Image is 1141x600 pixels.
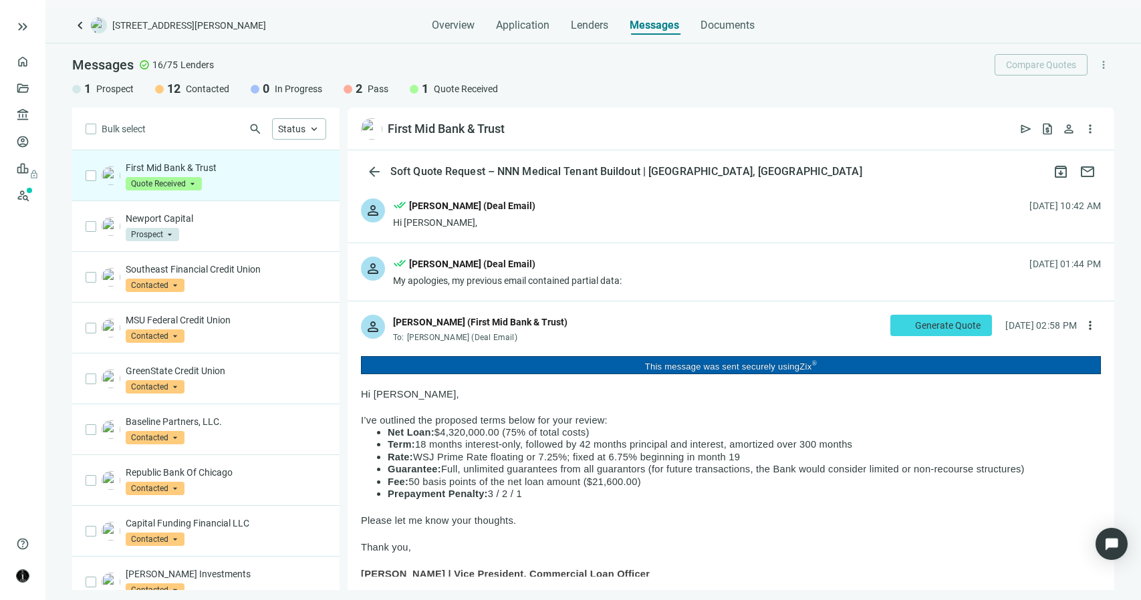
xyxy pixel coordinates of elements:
span: Contacted [126,482,184,495]
span: Lenders [571,19,608,32]
span: Pass [368,82,388,96]
span: [STREET_ADDRESS][PERSON_NAME] [112,19,266,32]
p: Southeast Financial Credit Union [126,263,326,276]
p: GreenState Credit Union [126,364,326,378]
span: In Progress [275,82,322,96]
span: Quote Received [126,177,202,190]
span: request_quote [1041,122,1054,136]
span: Generate Quote [915,320,981,331]
button: archive [1047,158,1074,185]
span: 1 [84,81,91,97]
button: send [1015,118,1037,140]
img: d2012950-63ef-4b2b-990f-a3c614d6576e [102,166,120,185]
div: To: [393,332,567,343]
span: Contacted [126,431,184,444]
span: keyboard_arrow_up [308,123,320,135]
span: done_all [393,257,406,274]
span: Application [496,19,549,32]
span: 1 [422,81,428,97]
p: [PERSON_NAME] Investments [126,567,326,581]
img: dd6d0a81-cee0-45bd-83d3-d829d45334a8 [102,217,120,236]
button: person [1058,118,1080,140]
span: arrow_back [366,164,382,180]
div: [PERSON_NAME] (Deal Email) [409,198,535,213]
span: 12 [167,81,180,97]
button: keyboard_double_arrow_right [15,19,31,35]
span: Messages [630,19,679,31]
span: Contacted [126,279,184,292]
div: Open Intercom Messenger [1096,528,1128,560]
button: Generate Quote [890,315,992,336]
span: person [365,202,381,218]
img: 35cbbac2-82f5-43b5-8e72-962fcd3d5592 [102,573,120,591]
span: Documents [701,19,755,32]
span: Lenders [180,58,214,71]
p: Republic Bank Of Chicago [126,466,326,479]
span: Contacted [126,533,184,546]
span: done_all [393,198,406,216]
button: more_vert [1080,315,1101,336]
span: 2 [356,81,362,97]
p: Capital Funding Financial LLC [126,516,326,530]
span: Messages [72,57,134,73]
div: [PERSON_NAME] (Deal Email) [409,257,535,271]
button: mail [1074,158,1101,185]
img: 81afaf0f-e692-4e6a-999e-77103142421c [102,268,120,287]
span: 0 [263,81,269,97]
button: request_quote [1037,118,1058,140]
div: [DATE] 02:58 PM [1005,318,1077,333]
span: person [365,319,381,335]
span: Contacted [186,82,229,96]
p: MSU Federal Credit Union [126,313,326,327]
img: fbdd08b6-56de-46ac-9541-b7da2f270366 [102,522,120,541]
img: b7f4f14e-7159-486f-8e57-26099530a92f.png [102,369,120,388]
span: 16/75 [152,58,178,71]
img: eed23a77-2937-421c-8548-0885648a4ae8 [102,319,120,337]
span: send [1019,122,1033,136]
button: arrow_back [361,158,388,185]
span: person [365,261,381,277]
span: Status [278,124,305,134]
span: more_vert [1084,319,1097,332]
button: more_vert [1080,118,1101,140]
p: Baseline Partners, LLC. [126,415,326,428]
span: archive [1053,164,1069,180]
span: Overview [432,19,475,32]
img: avatar [17,570,29,582]
span: search [249,122,262,136]
div: Hi [PERSON_NAME], [393,216,535,229]
span: check_circle [139,59,150,70]
p: First Mid Bank & Trust [126,161,326,174]
p: Newport Capital [126,212,326,225]
span: Prospect [126,228,179,241]
div: [PERSON_NAME] (First Mid Bank & Trust) [393,315,567,329]
span: help [16,537,29,551]
img: 92ad2cfb-6d76-4ca6-9c83-3b04407ef1ec [102,471,120,490]
div: My apologies, my previous email contained partial data: [393,274,622,287]
span: more_vert [1098,59,1110,71]
span: Prospect [96,82,134,96]
button: more_vert [1093,54,1114,76]
img: d2012950-63ef-4b2b-990f-a3c614d6576e [361,118,382,140]
span: [PERSON_NAME] (Deal Email) [407,333,517,342]
img: deal-logo [91,17,107,33]
span: mail [1080,164,1096,180]
span: person [1062,122,1075,136]
div: [DATE] 01:44 PM [1029,257,1101,271]
div: Soft Quote Request – NNN Medical Tenant Buildout | [GEOGRAPHIC_DATA], [GEOGRAPHIC_DATA] [388,165,865,178]
div: First Mid Bank & Trust [388,121,505,137]
span: Bulk select [102,122,146,136]
div: [DATE] 10:42 AM [1029,198,1101,213]
span: more_vert [1084,122,1097,136]
span: Contacted [126,329,184,343]
a: keyboard_arrow_left [72,17,88,33]
img: bc1576c5-f9cc-482d-bd03-f689b8ece44e [102,420,120,439]
span: Quote Received [434,82,498,96]
span: Contacted [126,380,184,394]
span: Contacted [126,583,184,597]
button: Compare Quotes [995,54,1088,76]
